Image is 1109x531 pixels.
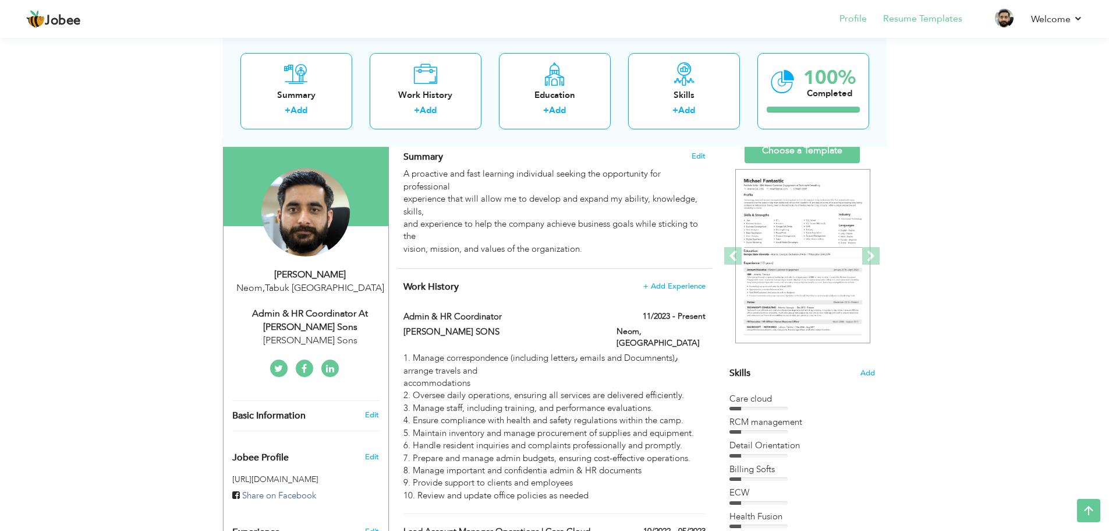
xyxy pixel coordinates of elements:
[403,280,459,293] span: Work History
[839,12,867,26] a: Profile
[508,89,601,101] div: Education
[285,104,290,117] label: +
[290,104,307,116] a: Add
[403,151,705,163] h4: Adding a summary is a quick and easy way to highlight your experience and interests.
[232,475,380,484] h5: [URL][DOMAIN_NAME]
[232,307,388,334] div: Admin & HR Coordinator at [PERSON_NAME] Sons
[365,452,379,462] span: Edit
[692,152,706,160] span: Edit
[729,416,875,428] div: RCM management
[860,368,875,379] span: Add
[729,439,875,452] div: Detail Orientation
[729,487,875,499] div: ECW
[420,104,437,116] a: Add
[543,104,549,117] label: +
[403,352,705,502] div: 1. Manage correspondence (including letters٫ emails and Documnents)٫ arrange travels and accommod...
[403,311,599,323] label: Admin & HR Coordinator
[232,334,388,347] div: [PERSON_NAME] Sons
[729,511,875,523] div: Health Fusion
[263,282,265,294] span: ,
[803,87,856,99] div: Completed
[616,326,706,349] label: Neom, [GEOGRAPHIC_DATA]
[365,410,379,420] a: Edit
[883,12,962,26] a: Resume Templates
[232,453,289,463] span: Jobee Profile
[637,89,731,101] div: Skills
[379,89,472,101] div: Work History
[403,281,705,293] h4: This helps to show the companies you have worked for.
[45,15,81,27] span: Jobee
[1031,12,1083,26] a: Welcome
[224,440,388,469] div: Enhance your career by creating a custom URL for your Jobee public profile.
[672,104,678,117] label: +
[403,168,705,255] div: A proactive and fast learning individual seeking the opportunity for professional experience that...
[643,282,706,290] span: + Add Experience
[729,463,875,476] div: Billing Softs
[643,311,706,322] label: 11/2023 - Present
[232,268,388,282] div: [PERSON_NAME]
[995,9,1014,27] img: Profile Img
[232,282,388,295] div: Neom Tabuk [GEOGRAPHIC_DATA]
[729,367,750,379] span: Skills
[729,393,875,405] div: Care cloud
[26,10,81,29] a: Jobee
[678,104,695,116] a: Add
[549,104,566,116] a: Add
[26,10,45,29] img: jobee.io
[745,138,860,163] a: Choose a Template
[403,326,599,338] label: [PERSON_NAME] SONS
[803,68,856,87] div: 100%
[242,490,316,501] span: Share on Facebook
[414,104,420,117] label: +
[250,89,343,101] div: Summary
[403,150,443,163] span: Summary
[232,411,306,421] span: Basic Information
[261,168,350,256] img: Arslan Ziyad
